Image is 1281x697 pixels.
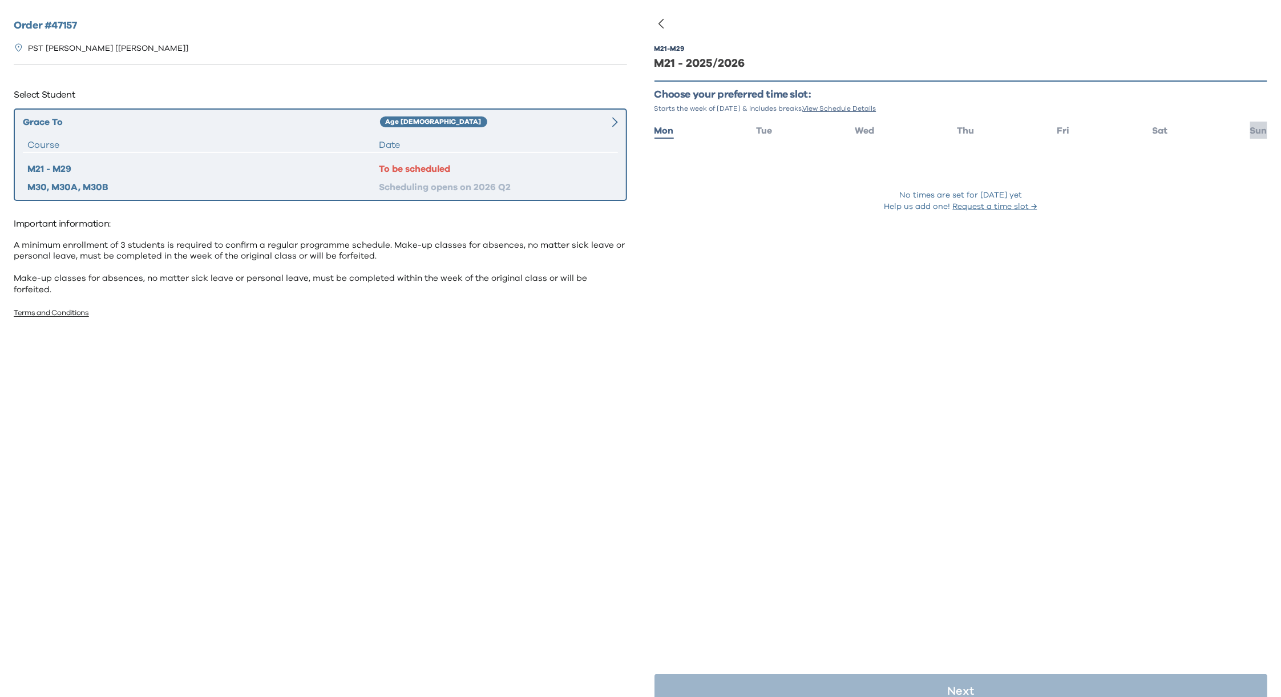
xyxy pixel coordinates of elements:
span: Mon [654,126,674,135]
div: M30, M30A, M30B [27,180,379,194]
p: A minimum enrollment of 3 students is required to confirm a regular programme schedule. Make-up c... [14,240,627,296]
p: Select Student [14,86,627,104]
span: Wed [855,126,874,135]
a: Terms and Conditions [14,309,89,317]
p: Choose your preferred time slot: [654,88,1268,102]
div: M21 - 2025/2026 [654,55,1268,71]
span: Thu [957,126,974,135]
p: Starts the week of [DATE] & includes breaks. [654,104,1268,113]
p: No times are set for [DATE] yet [899,190,1022,201]
div: Date [379,138,613,152]
p: Important information: [14,215,627,233]
div: Course [27,138,379,152]
button: Request a time slot → [953,201,1037,212]
p: PST [PERSON_NAME] [[PERSON_NAME]] [28,43,188,55]
span: Sat [1152,126,1167,135]
div: Age [DEMOGRAPHIC_DATA] [380,116,487,128]
div: M21 - M29 [27,162,379,176]
div: To be scheduled [379,162,613,176]
div: M21 - M29 [654,44,685,53]
span: Sun [1250,126,1267,135]
span: Fri [1057,126,1069,135]
h2: Order # 47157 [14,18,627,34]
div: Scheduling opens on 2026 Q2 [379,180,613,194]
div: Grace To [23,115,380,129]
span: View Schedule Details [803,105,876,112]
p: Next [947,686,974,697]
p: Help us add one! [884,201,1037,212]
span: Tue [756,126,772,135]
